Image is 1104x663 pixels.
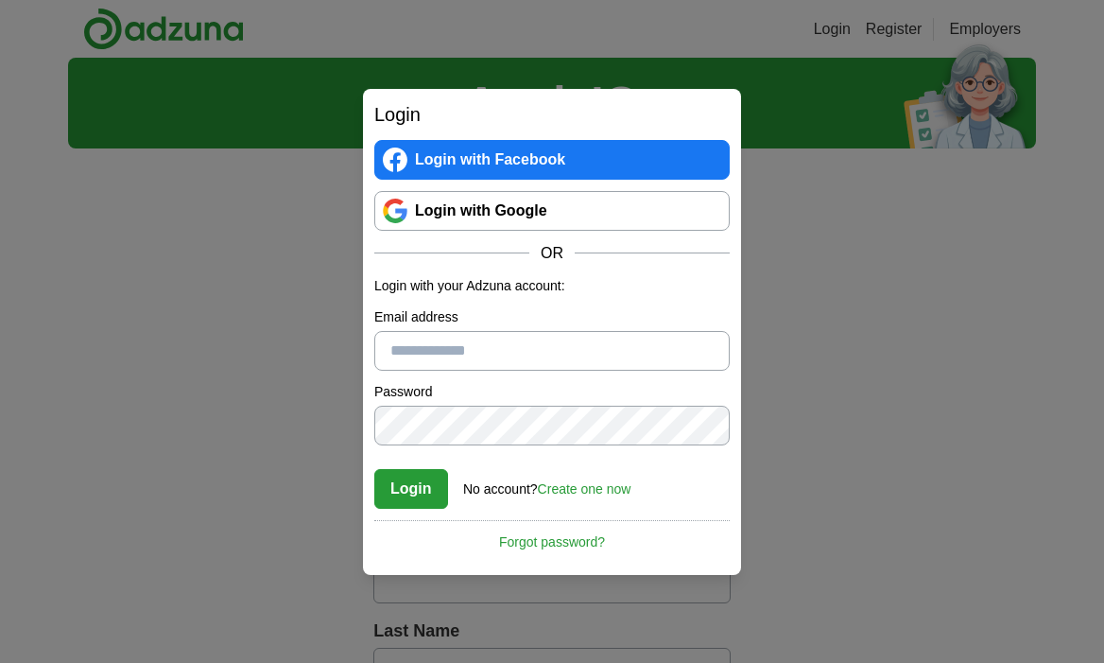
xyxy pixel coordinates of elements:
a: Login with Facebook [374,140,730,180]
a: Forgot password? [374,520,730,552]
button: Login [374,469,448,509]
label: Email address [374,307,730,327]
p: Login with your Adzuna account: [374,276,730,296]
h2: Login [374,100,730,129]
a: Create one now [538,481,631,497]
a: Login with Google [374,191,730,231]
div: No account? [463,468,630,499]
span: OR [529,242,575,265]
label: Password [374,382,730,402]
